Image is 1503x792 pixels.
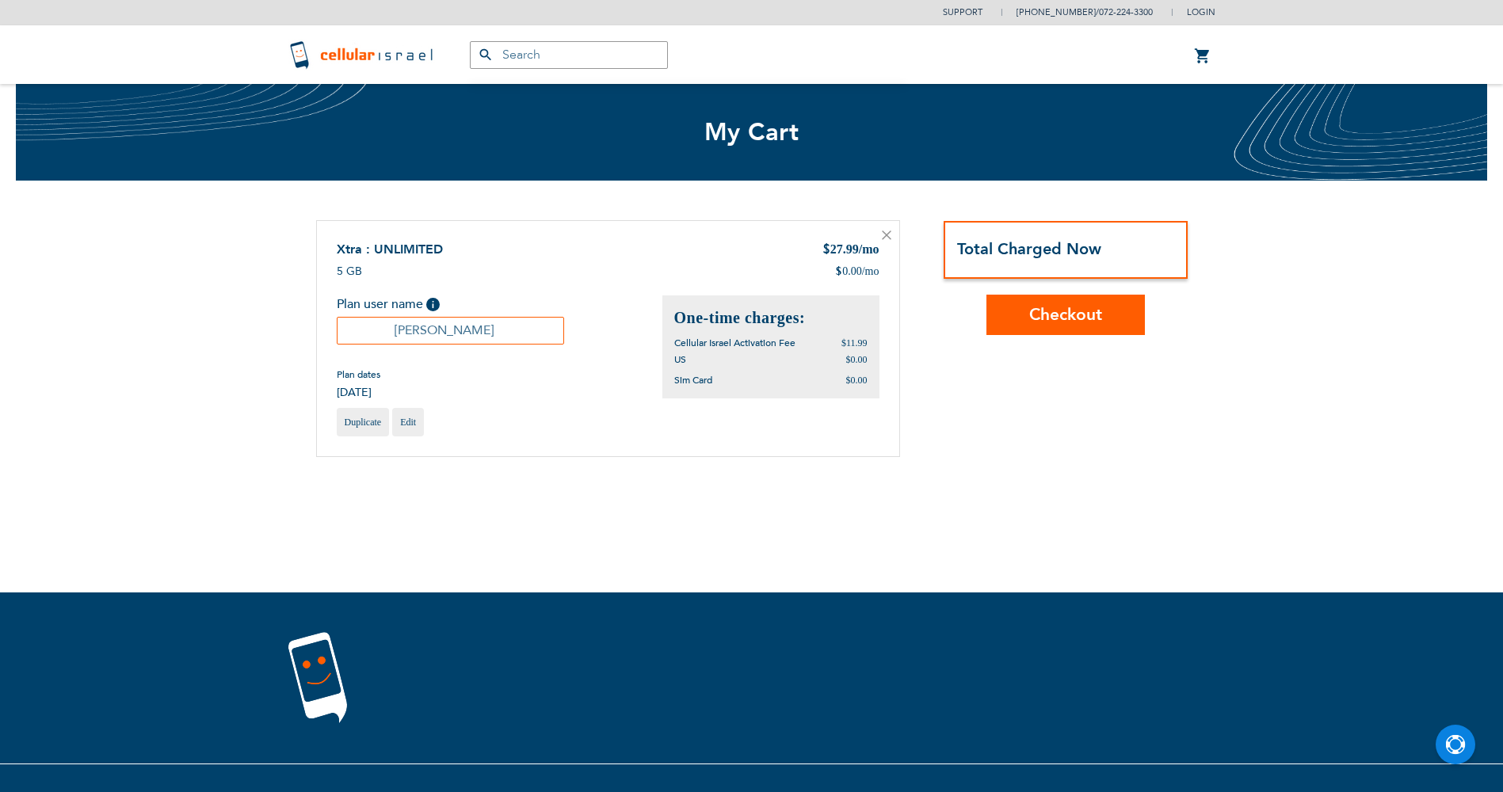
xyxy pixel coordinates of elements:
[957,238,1101,260] strong: Total Charged Now
[674,337,795,349] span: Cellular Israel Activation Fee
[846,375,868,386] span: $0.00
[943,6,982,18] a: Support
[392,408,424,436] a: Edit
[337,241,443,258] a: Xtra : UNLIMITED
[704,116,799,149] span: My Cart
[822,242,830,260] span: $
[288,39,438,70] img: Cellular Israel
[859,242,879,256] span: /mo
[400,417,416,428] span: Edit
[1187,6,1215,18] span: Login
[1001,1,1153,24] li: /
[337,295,423,313] span: Plan user name
[470,41,668,69] input: Search
[337,368,380,381] span: Plan dates
[822,241,879,260] div: 27.99
[846,354,868,365] span: $0.00
[674,307,868,329] h2: One-time charges:
[345,417,382,428] span: Duplicate
[426,298,440,311] span: Help
[835,264,842,280] span: $
[1099,6,1153,18] a: 072-224-3300
[1029,303,1102,326] span: Checkout
[862,264,879,280] span: /mo
[835,264,879,280] div: 0.00
[337,408,390,436] a: Duplicate
[337,264,362,279] span: 5 GB
[674,353,686,366] span: US
[1017,6,1096,18] a: [PHONE_NUMBER]
[841,337,868,348] span: $11.99
[674,374,712,386] span: Sim Card
[986,295,1145,335] button: Checkout
[337,385,380,400] span: [DATE]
